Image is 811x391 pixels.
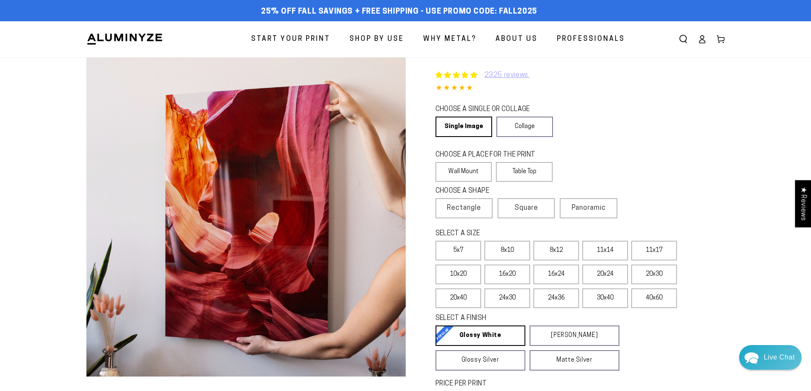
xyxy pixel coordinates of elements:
a: Matte Silver [530,350,619,371]
span: Square [515,203,538,213]
a: Start Your Print [245,28,337,51]
a: 2325 reviews. [484,72,530,79]
label: 11x17 [631,241,677,260]
span: 25% off FALL Savings + Free Shipping - Use Promo Code: FALL2025 [261,7,537,17]
a: Why Metal? [417,28,483,51]
div: Chat widget toggle [739,345,802,370]
div: 4.85 out of 5.0 stars [436,83,725,95]
legend: CHOOSE A SHAPE [436,186,546,196]
label: 20x30 [631,265,677,284]
label: 20x40 [436,288,481,308]
span: Shop By Use [350,33,404,46]
label: 8x10 [484,241,530,260]
a: Shop By Use [343,28,410,51]
label: Table Top [496,162,553,182]
a: About Us [489,28,544,51]
span: Rectangle [447,203,481,213]
div: Contact Us Directly [764,345,795,370]
label: 5x7 [436,241,481,260]
span: About Us [496,33,538,46]
label: 16x24 [533,265,579,284]
span: Professionals [557,33,625,46]
summary: Search our site [674,30,693,49]
label: 20x24 [582,265,628,284]
a: Glossy Silver [436,350,525,371]
label: 30x40 [582,288,628,308]
a: [PERSON_NAME] [530,325,619,346]
div: Click to open Judge.me floating reviews tab [795,180,811,227]
a: Collage [496,117,553,137]
label: 24x30 [484,288,530,308]
label: 40x60 [631,288,677,308]
label: Wall Mount [436,162,492,182]
legend: CHOOSE A SINGLE OR COLLAGE [436,105,545,114]
label: 10x20 [436,265,481,284]
a: Professionals [550,28,631,51]
legend: SELECT A SIZE [436,229,606,239]
span: Why Metal? [423,33,476,46]
legend: CHOOSE A PLACE FOR THE PRINT [436,150,545,160]
label: 16x20 [484,265,530,284]
label: 24x36 [533,288,579,308]
label: 11x14 [582,241,628,260]
legend: SELECT A FINISH [436,314,599,323]
span: Start Your Print [251,33,330,46]
a: Single Image [436,117,492,137]
label: 8x12 [533,241,579,260]
span: Panoramic [572,205,606,211]
img: Aluminyze [86,33,163,46]
label: PRICE PER PRINT [436,379,725,389]
a: Glossy White [436,325,525,346]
